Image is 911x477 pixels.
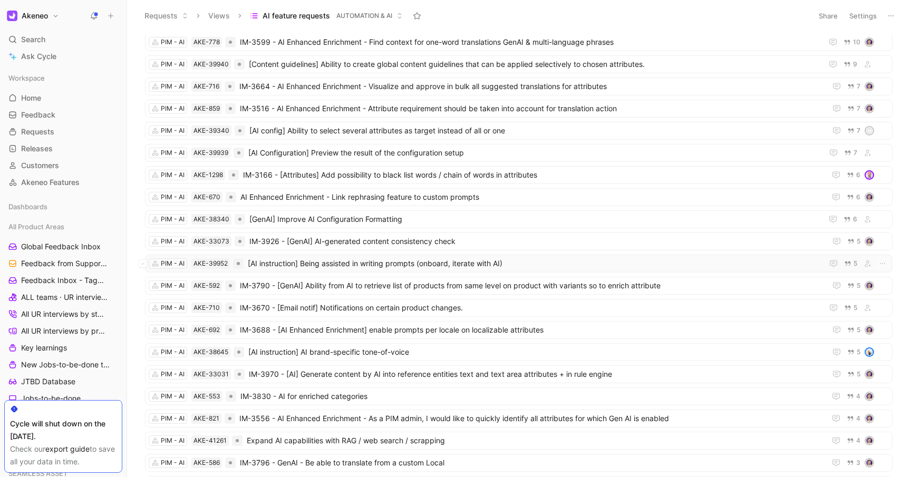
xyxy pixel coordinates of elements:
a: All UR interviews by projects [4,323,122,339]
div: All Product Areas [4,219,122,235]
span: 5 [854,260,857,267]
a: PIM - AIAKE-586IM-3796 - GenAI - Be able to translate from a custom Local3avatar [145,454,893,472]
div: PIM - AI [161,413,185,424]
a: Key learnings [4,340,122,356]
button: 5 [845,346,862,358]
button: 3 [845,457,862,469]
div: AKE-38340 [193,214,229,225]
span: IM-3670 - [Email notif] Notifications on certain product changes. [240,301,819,314]
span: 10 [853,39,860,45]
span: 6 [856,172,860,178]
img: avatar [866,171,873,179]
span: IM-3599 - AI Enhanced Enrichment - Find context for one-word translations GenAI & multi-language ... [240,36,818,48]
div: AKE-33073 [193,236,229,247]
a: PIM - AIAKE-39940[Content guidelines] Ability to create global content guidelines that can be app... [145,55,893,73]
a: JTBD Database [4,374,122,390]
span: All Product Areas [8,221,64,232]
a: PIM - AIAKE-39952[AI instruction] Being assisted in writing prompts (onboard, iterate with AI)5 [145,255,893,272]
div: PIM - AI [161,325,185,335]
a: Jobs-to-be-done [4,391,122,406]
a: Releases [4,141,122,157]
a: New Jobs-to-be-done to review ([PERSON_NAME]) [4,357,122,373]
span: IM-3556 - AI Enhanced Enrichment - As a PIM admin, I would like to quickly identify all attribute... [239,412,821,425]
div: PIM - AI [161,214,185,225]
img: avatar [866,348,873,356]
span: IM-3516 - AI Enhanced Enrichment - Attribute requirement should be taken into account for transla... [240,102,822,115]
span: IM-3664 - AI Enhanced Enrichment - Visualize and approve in bulk all suggested translations for a... [239,80,822,93]
span: 4 [856,415,860,422]
div: M [866,127,873,134]
span: IM-3166 - [Attributes] Add possibility to black list words / chain of words in attributes [243,169,821,181]
span: Key learnings [21,343,67,353]
div: PIM - AI [161,81,185,92]
span: 4 [856,437,860,444]
span: All UR interviews by projects [21,326,109,336]
div: PIM - AI [161,303,185,313]
h1: Akeneo [22,11,48,21]
span: JTBD Database [21,376,75,387]
button: 6 [845,191,862,203]
div: PIM - AI [161,369,185,379]
span: Feedback Inbox - Tagging [21,275,108,286]
a: export guide [45,444,90,453]
span: [AI config] Ability to select several attributes as target instead of all or one [249,124,822,137]
div: Check our to save all your data in time. [10,443,117,468]
div: AKE-41261 [193,435,227,446]
span: [AI Configuration] Preview the result of the configuration setup [248,147,819,159]
a: PIM - AIAKE-821IM-3556 - AI Enhanced Enrichment - As a PIM admin, I would like to quickly identif... [145,410,893,427]
div: PIM - AI [161,37,185,47]
span: 9 [853,61,857,67]
div: PIM - AI [161,391,185,402]
button: 5 [845,324,862,336]
div: PIM - AI [161,170,185,180]
img: avatar [866,326,873,334]
span: Workspace [8,73,45,83]
a: Customers [4,158,122,173]
span: Akeneo Features [21,177,80,188]
a: PIM - AIAKE-33031IM-3970 - [AI] Generate content by AI into reference entities text and text area... [145,365,893,383]
span: IM-3790 - [GenAI] Ability from AI to retrieve list of products from same level on product with va... [240,279,822,292]
a: All UR interviews by status [4,306,122,322]
a: PIM - AIAKE-41261Expand AI capabilities with RAG / web search / scrapping4avatar [145,432,893,450]
div: AKE-670 [193,192,220,202]
span: All UR interviews by status [21,309,108,319]
div: Cycle will shut down on the [DATE]. [10,417,117,443]
a: PIM - AIAKE-670AI Enhanced Enrichment - Link rephrasing feature to custom prompts6avatar [145,188,893,206]
span: IM-3926 - [GenAI] AI-generated content consistency check [249,235,822,248]
span: 5 [857,327,860,333]
img: avatar [866,415,873,422]
span: Requests [21,126,54,137]
span: 5 [857,371,860,377]
a: PIM - AIAKE-592IM-3790 - [GenAI] Ability from AI to retrieve list of products from same level on ... [145,277,893,295]
img: avatar [866,105,873,112]
span: Home [21,93,41,103]
button: Settings [845,8,881,23]
button: 4 [845,391,862,402]
div: AKE-553 [193,391,220,402]
button: 7 [845,103,862,114]
a: ALL teams · UR interviews [4,289,122,305]
button: AkeneoAkeneo [4,8,62,23]
button: 9 [841,59,859,70]
a: PIM - AIAKE-38645[AI instruction] AI brand-specific tone-of-voice5avatar [145,343,893,361]
div: AKE-859 [193,103,220,114]
button: 7 [842,147,859,159]
div: PIM - AI [161,192,185,202]
span: Jobs-to-be-done [21,393,81,404]
a: Global Feedback Inbox [4,239,122,255]
span: Global Feedback Inbox [21,241,101,252]
span: 6 [856,194,860,200]
button: Views [203,8,235,24]
button: 6 [845,169,862,181]
button: Share [814,8,842,23]
span: 3 [856,460,860,466]
a: Ask Cycle [4,48,122,64]
div: AKE-33031 [193,369,229,379]
a: PIM - AIAKE-39939[AI Configuration] Preview the result of the configuration setup7 [145,144,893,162]
div: AKE-39940 [193,59,229,70]
div: Workspace [4,70,122,86]
img: Akeneo [7,11,17,21]
span: Expand AI capabilities with RAG / web search / scrapping [247,434,821,447]
span: 5 [854,305,857,311]
img: avatar [866,193,873,201]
